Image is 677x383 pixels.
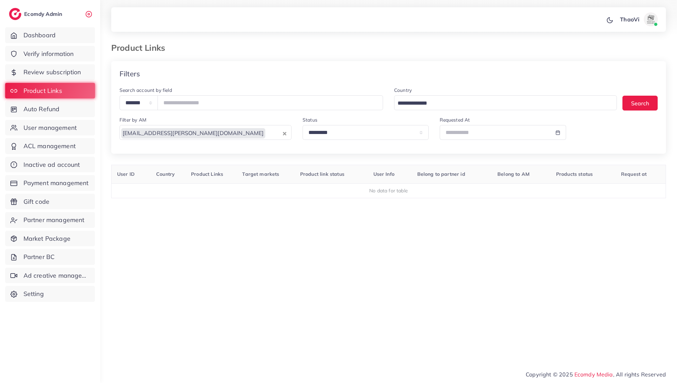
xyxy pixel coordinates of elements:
[300,171,344,177] span: Product link status
[120,125,292,140] div: Search for option
[5,138,95,154] a: ACL management
[120,87,172,94] label: Search account by field
[23,234,70,243] span: Market Package
[620,15,639,23] p: ThaoVi
[5,83,95,99] a: Product Links
[373,171,394,177] span: User Info
[5,175,95,191] a: Payment management
[526,370,666,379] span: Copyright © 2025
[191,171,223,177] span: Product Links
[644,12,658,26] img: avatar
[5,157,95,173] a: Inactive ad account
[613,370,666,379] span: , All rights Reserved
[5,194,95,210] a: Gift code
[23,142,76,151] span: ACL management
[283,129,286,137] button: Clear Selected
[497,171,530,177] span: Belong to AM
[156,171,175,177] span: Country
[5,64,95,80] a: Review subscription
[5,268,95,284] a: Ad creative management
[9,8,21,20] img: logo
[394,95,617,110] div: Search for option
[23,105,60,114] span: Auto Refund
[574,371,613,378] a: Ecomdy Media
[242,171,279,177] span: Target markets
[9,8,64,20] a: logoEcomdy Admin
[5,249,95,265] a: Partner BC
[23,289,44,298] span: Setting
[23,31,56,40] span: Dashboard
[120,69,140,78] h4: Filters
[24,11,64,17] h2: Ecomdy Admin
[115,187,662,194] div: No data for table
[5,212,95,228] a: Partner management
[394,87,412,94] label: Country
[23,197,49,206] span: Gift code
[23,271,90,280] span: Ad creative management
[23,86,62,95] span: Product Links
[120,116,146,123] label: Filter by AM
[266,128,281,138] input: Search for option
[622,96,658,111] button: Search
[395,98,608,109] input: Search for option
[121,128,265,138] span: [EMAIL_ADDRESS][PERSON_NAME][DOMAIN_NAME]
[440,116,470,123] label: Requested At
[621,171,647,177] span: Request at
[23,179,89,188] span: Payment management
[616,12,660,26] a: ThaoViavatar
[23,160,80,169] span: Inactive ad account
[23,49,74,58] span: Verify information
[23,216,85,224] span: Partner management
[5,101,95,117] a: Auto Refund
[111,43,171,53] h3: Product Links
[5,46,95,62] a: Verify information
[556,171,593,177] span: Products status
[5,231,95,247] a: Market Package
[5,286,95,302] a: Setting
[23,252,55,261] span: Partner BC
[303,116,317,123] label: Status
[23,68,81,77] span: Review subscription
[5,27,95,43] a: Dashboard
[417,171,465,177] span: Belong to partner id
[117,171,135,177] span: User ID
[5,120,95,136] a: User management
[23,123,77,132] span: User management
